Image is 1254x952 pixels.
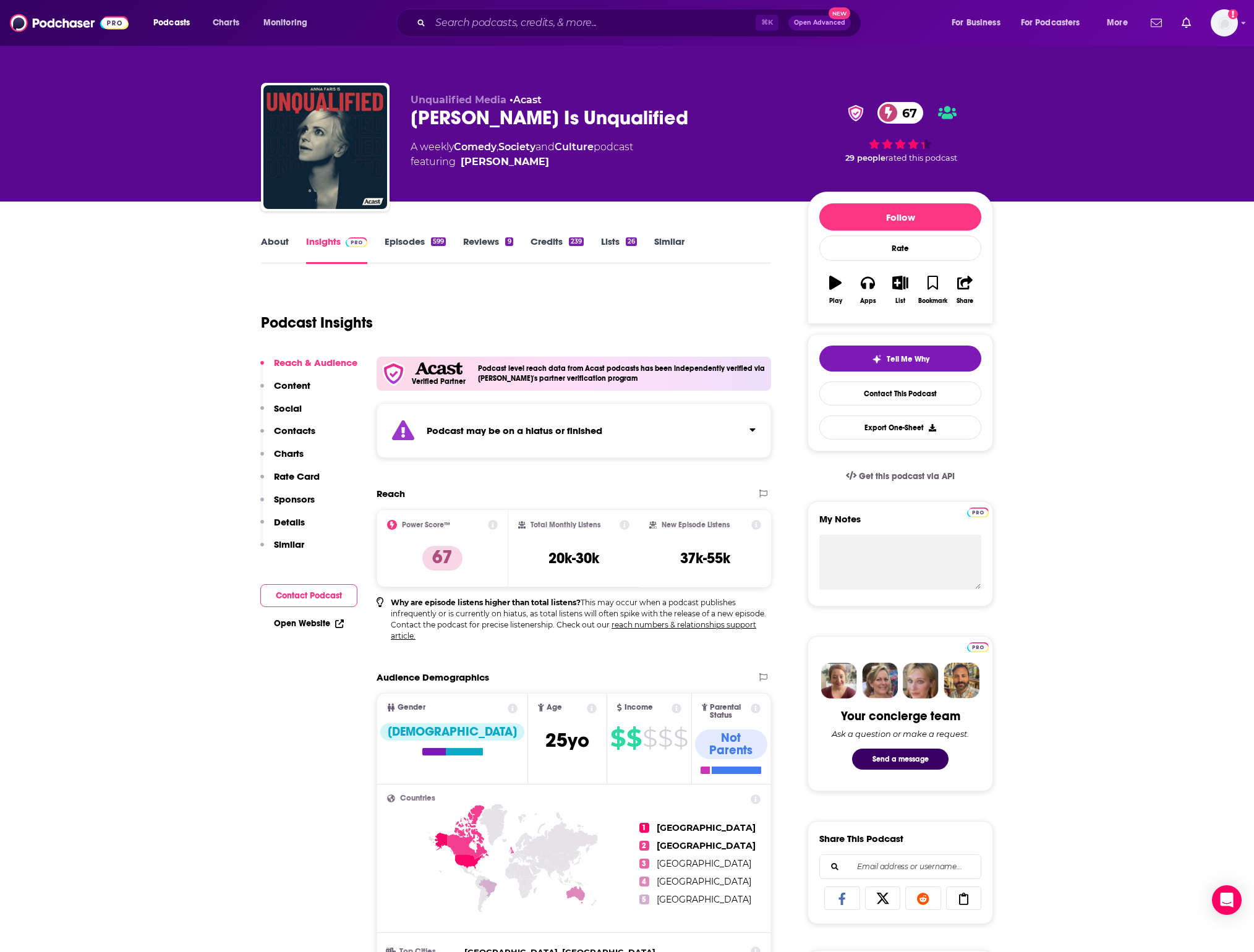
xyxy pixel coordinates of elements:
[1013,13,1098,33] button: open menu
[274,402,302,414] p: Social
[794,20,845,26] span: Open Advanced
[400,794,435,802] span: Countries
[819,268,851,312] button: Play
[903,663,939,699] img: Jules Profile
[949,268,981,312] button: Share
[967,506,989,517] a: Pro website
[1211,9,1238,36] button: Show profile menu
[145,13,206,33] button: open menu
[274,357,357,368] p: Reach & Audience
[346,237,367,247] img: Podchaser Pro
[497,141,498,153] span: ,
[957,297,973,305] div: Share
[852,749,949,770] button: Send a message
[422,546,463,571] p: 67
[916,268,949,312] button: Bookmark
[819,346,981,372] button: tell me why sparkleTell Me Why
[569,237,584,246] div: 239
[657,840,756,851] span: [GEOGRAPHIC_DATA]
[412,378,466,385] h5: Verified Partner
[411,155,633,169] span: featuring
[862,663,898,699] img: Barbara Profile
[657,894,751,905] span: [GEOGRAPHIC_DATA]
[830,855,971,878] input: Email address or username...
[547,703,562,712] span: Age
[463,236,513,264] a: Reviews9
[872,354,882,364] img: tell me why sparkle
[382,362,406,386] img: verfied icon
[824,886,860,910] a: Share on Facebook
[274,448,304,459] p: Charts
[841,708,960,724] div: Your concierge team
[639,841,649,851] span: 2
[510,94,542,106] span: •
[887,354,929,364] span: Tell Me Why
[548,549,599,567] h3: 20k-30k
[884,268,916,312] button: List
[821,663,857,699] img: Sydney Profile
[263,14,307,32] span: Monitoring
[610,728,625,748] span: $
[461,155,549,169] div: [PERSON_NAME]
[545,728,589,752] span: 25 yo
[1021,14,1080,32] span: For Podcasters
[819,513,981,535] label: My Notes
[391,620,756,640] a: reach numbers & relationships support article.
[1211,9,1238,36] span: Logged in as antoine.jordan
[261,313,373,332] h1: Podcast Insights
[10,11,129,35] img: Podchaser - Follow, Share and Rate Podcasts
[411,94,506,106] span: Unqualified Media
[535,141,555,153] span: and
[260,402,302,425] button: Social
[680,549,730,567] h3: 37k-55k
[639,859,649,869] span: 3
[377,671,489,683] h2: Audience Demographics
[1211,9,1238,36] img: User Profile
[673,728,688,748] span: $
[639,823,649,833] span: 1
[860,297,876,305] div: Apps
[829,7,851,19] span: New
[505,237,513,246] div: 9
[274,618,344,629] a: Open Website
[943,13,1016,33] button: open menu
[391,598,581,607] b: Why are episode listens higher than total listens?
[654,236,685,264] a: Similar
[756,15,778,31] span: ⌘ K
[1228,9,1238,19] svg: Add a profile image
[877,102,923,124] a: 67
[1177,12,1196,33] a: Show notifications dropdown
[657,822,756,833] span: [GEOGRAPHIC_DATA]
[819,415,981,440] button: Export One-Sheet
[819,381,981,406] a: Contact This Podcast
[430,13,756,33] input: Search podcasts, credits, & more...
[844,105,868,121] img: verified Badge
[263,85,387,209] img: Anna Faris Is Unqualified
[260,538,304,561] button: Similar
[153,14,190,32] span: Podcasts
[377,403,771,458] section: Click to expand status details
[306,236,367,264] a: InsightsPodchaser Pro
[952,14,1000,32] span: For Business
[639,895,649,904] span: 5
[274,380,310,391] p: Content
[1212,885,1242,915] div: Open Intercom Messenger
[626,728,641,748] span: $
[380,723,524,741] div: [DEMOGRAPHIC_DATA]
[918,297,947,305] div: Bookmark
[478,364,766,383] h4: Podcast level reach data from Acast podcasts has been independently verified via [PERSON_NAME]'s ...
[1107,14,1128,32] span: More
[274,538,304,550] p: Similar
[788,15,851,30] button: Open AdvancedNew
[944,663,979,699] img: Jon Profile
[601,236,637,264] a: Lists26
[402,521,450,529] h2: Power Score™
[411,140,633,169] div: A weekly podcast
[808,94,993,171] div: verified Badge67 29 peoplerated this podcast
[391,597,771,642] p: This may occur when a podcast publishes infrequently or is currently on hiatus, as total listens ...
[851,268,884,312] button: Apps
[431,237,446,246] div: 599
[625,703,653,712] span: Income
